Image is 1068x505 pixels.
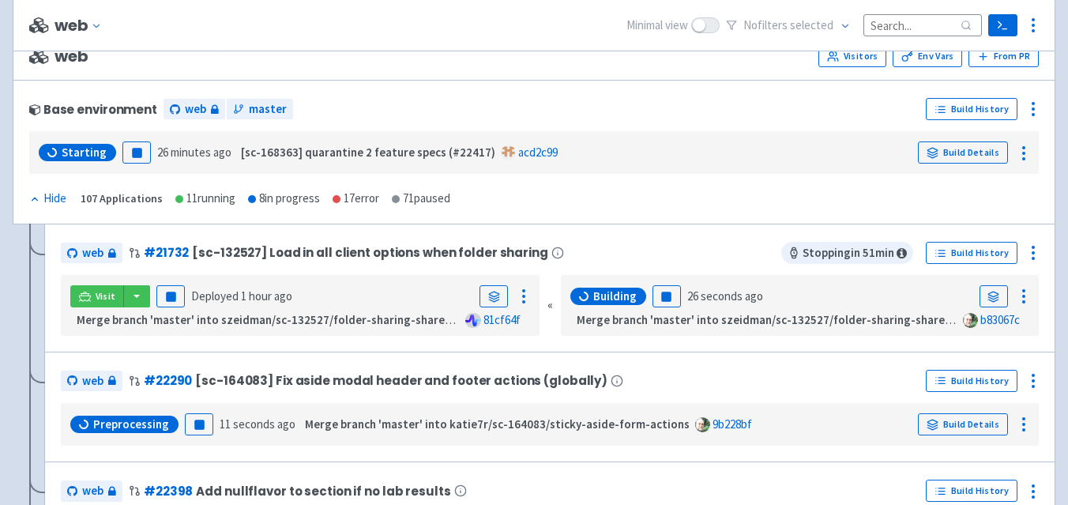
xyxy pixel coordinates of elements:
[626,17,688,35] span: Minimal view
[144,483,193,499] a: #22398
[249,100,287,119] span: master
[863,14,982,36] input: Search...
[77,312,568,327] strong: Merge branch 'master' into szeidman/sc-132527/folder-sharing-share-with-all-active-clients
[144,244,189,261] a: #21732
[61,243,122,264] a: web
[122,141,151,164] button: Pause
[82,372,103,390] span: web
[926,98,1017,120] a: Build History
[62,145,107,160] span: Starting
[818,45,886,67] a: Visitors
[483,312,521,327] a: 81cf64f
[926,370,1017,392] a: Build History
[577,312,1068,327] strong: Merge branch 'master' into szeidman/sc-132527/folder-sharing-share-with-all-active-clients
[192,246,547,259] span: [sc-132527] Load in all client options when folder sharing
[96,290,116,303] span: Visit
[781,242,913,264] span: Stopping in 51 min
[185,100,206,119] span: web
[790,17,833,32] span: selected
[81,190,163,208] div: 107 Applications
[593,288,637,304] span: Building
[29,103,157,116] div: Base environment
[713,416,752,432] a: 9b228bf
[157,145,231,160] time: 26 minutes ago
[185,413,213,435] button: Pause
[220,416,295,432] time: 11 seconds ago
[926,242,1017,264] a: Build History
[241,288,292,303] time: 1 hour ago
[191,288,292,303] span: Deployed
[305,416,690,432] strong: Merge branch 'master' into katie7r/sc-164083/sticky-aside-form-actions
[988,14,1017,36] a: Terminal
[196,484,450,498] span: Add nullflavor to section if no lab results
[241,145,495,160] strong: [sc-168363] quarantine 2 feature specs (#22417)
[29,190,68,208] button: Hide
[968,45,1039,67] button: From PR
[392,190,450,208] div: 71 paused
[333,190,379,208] div: 17 error
[547,275,553,336] div: «
[61,371,122,392] a: web
[918,141,1008,164] a: Build Details
[55,17,109,35] button: web
[82,244,103,262] span: web
[195,374,607,387] span: [sc-164083] Fix aside modal header and footer actions (globally)
[156,285,185,307] button: Pause
[144,372,192,389] a: #22290
[248,190,320,208] div: 8 in progress
[918,413,1008,435] a: Build Details
[926,480,1017,502] a: Build History
[175,190,235,208] div: 11 running
[70,285,124,307] a: Visit
[164,99,225,120] a: web
[61,481,122,502] a: web
[687,288,763,303] time: 26 seconds ago
[93,416,169,432] span: Preprocessing
[743,17,833,35] span: No filter s
[82,482,103,500] span: web
[518,145,558,160] a: acd2c99
[227,99,293,120] a: master
[980,312,1020,327] a: b83067c
[893,45,962,67] a: Env Vars
[29,190,66,208] div: Hide
[652,285,681,307] button: Pause
[29,47,88,66] span: web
